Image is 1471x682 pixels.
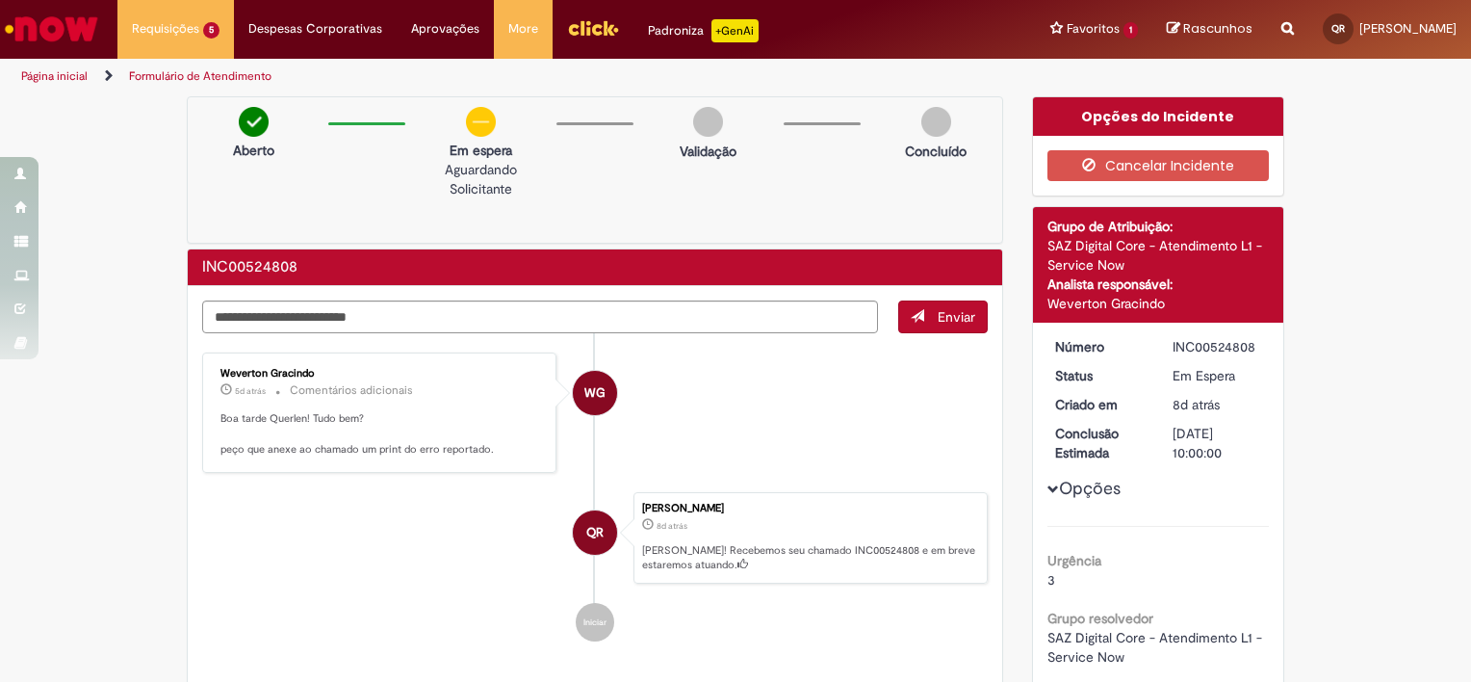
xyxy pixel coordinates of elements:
b: Urgência [1047,552,1101,569]
span: Aprovações [411,19,479,39]
p: Validação [680,142,736,161]
div: [PERSON_NAME] [642,503,977,514]
textarea: Digite sua mensagem aqui... [202,301,878,333]
h2: INC00524808 Histórico de tíquete [202,259,297,276]
div: Analista responsável: [1047,275,1270,294]
button: Enviar [898,301,988,333]
div: SAZ Digital Core - Atendimento L1 - Service Now [1047,236,1270,275]
button: Cancelar Incidente [1047,150,1270,181]
span: 5 [203,22,219,39]
p: Aguardando Solicitante [415,160,546,198]
span: Rascunhos [1183,19,1252,38]
dt: Status [1041,366,1159,385]
div: Em Espera [1173,366,1262,385]
div: Opções do Incidente [1033,97,1284,136]
dt: Conclusão Estimada [1041,424,1159,462]
ul: Trilhas de página [14,59,967,94]
img: ServiceNow [2,10,101,48]
span: 3 [1047,571,1055,589]
img: click_logo_yellow_360x200.png [567,13,619,42]
div: Grupo de Atribuição: [1047,217,1270,236]
div: Weverton Gracindo [1047,294,1270,313]
div: Weverton Gracindo [573,371,617,415]
p: +GenAi [711,19,759,42]
dt: Número [1041,337,1159,356]
span: SAZ Digital Core - Atendimento L1 - Service Now [1047,629,1266,666]
img: check-circle-green.png [239,107,269,137]
a: Formulário de Atendimento [129,68,271,84]
img: img-circle-grey.png [693,107,723,137]
div: [DATE] 10:00:00 [1173,424,1262,462]
span: 8d atrás [657,520,687,532]
span: More [508,19,538,39]
time: 21/09/2025 22:26:44 [1173,396,1220,413]
div: 21/09/2025 22:26:44 [1173,395,1262,414]
span: 8d atrás [1173,396,1220,413]
div: Querlen Ribeiro [573,511,617,555]
a: Rascunhos [1167,20,1252,39]
p: Boa tarde Querlen! Tudo bem? peço que anexe ao chamado um print do erro reportado. [220,411,541,457]
div: INC00524808 [1173,337,1262,356]
span: Requisições [132,19,199,39]
dt: Criado em [1041,395,1159,414]
span: QR [1331,22,1345,35]
li: Querlen Ribeiro [202,492,988,585]
time: 21/09/2025 22:26:44 [657,520,687,532]
span: 5d atrás [235,385,266,397]
time: 24/09/2025 16:44:39 [235,385,266,397]
p: Aberto [233,141,274,160]
b: Grupo resolvedor [1047,610,1153,627]
span: [PERSON_NAME] [1359,20,1457,37]
span: Despesas Corporativas [248,19,382,39]
p: [PERSON_NAME]! Recebemos seu chamado INC00524808 e em breve estaremos atuando. [642,543,977,573]
p: Em espera [415,141,546,160]
img: img-circle-grey.png [921,107,951,137]
ul: Histórico de tíquete [202,333,988,661]
span: Favoritos [1067,19,1120,39]
img: circle-minus.png [466,107,496,137]
span: WG [584,370,606,416]
p: Concluído [905,142,967,161]
div: Weverton Gracindo [220,368,541,380]
small: Comentários adicionais [290,382,413,399]
span: Enviar [938,308,975,326]
div: Padroniza [648,19,759,42]
span: QR [586,510,604,556]
a: Página inicial [21,68,88,84]
span: 1 [1123,22,1138,39]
